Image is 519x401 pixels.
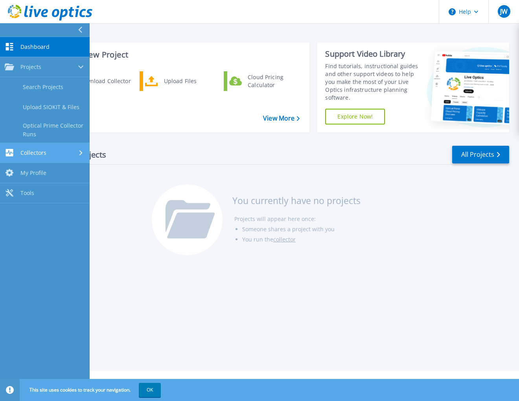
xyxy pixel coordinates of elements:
span: Tools [20,189,34,197]
a: Upload Files [140,71,220,91]
div: Upload Files [160,73,218,89]
span: My Profile [20,169,46,176]
a: collector [273,236,296,243]
li: You run the [242,234,361,245]
span: Collectors [20,149,46,156]
div: Cloud Pricing Calculator [244,73,302,89]
a: Download Collector [55,71,136,91]
div: Find tutorials, instructional guides and other support videos to help you make the most of your L... [325,62,420,102]
div: Support Video Library [325,49,420,59]
li: Projects will appear here once: [234,214,361,224]
div: Download Collector [75,73,134,89]
span: Dashboard [20,43,50,50]
h3: Start a New Project [56,50,300,59]
button: OK [139,383,161,397]
span: JW [500,8,508,15]
a: Explore Now! [325,109,385,124]
a: All Projects [452,146,509,163]
h3: You currently have no projects [232,196,361,205]
li: Someone shares a project with you [242,224,361,234]
a: Cloud Pricing Calculator [224,71,304,91]
a: View More [263,115,300,122]
span: This site uses cookies to track your navigation. [22,383,161,397]
span: Projects [20,63,41,71]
